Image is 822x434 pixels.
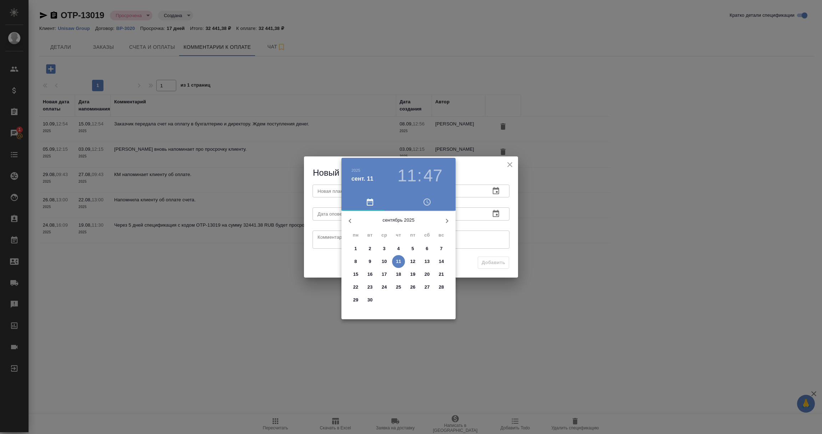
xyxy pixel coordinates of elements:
p: 10 [382,258,387,265]
span: вт [364,232,376,239]
button: 11 [397,166,416,186]
button: 2 [364,242,376,255]
button: 5 [406,242,419,255]
button: 19 [406,268,419,281]
button: 3 [378,242,391,255]
button: 47 [423,166,442,186]
p: сентябрь 2025 [359,217,438,224]
p: 11 [396,258,401,265]
button: 23 [364,281,376,294]
p: 23 [367,284,373,291]
p: 2 [369,245,371,252]
p: 7 [440,245,442,252]
button: 17 [378,268,391,281]
button: 6 [421,242,433,255]
button: 11 [392,255,405,268]
button: 10 [378,255,391,268]
button: 24 [378,281,391,294]
button: 14 [435,255,448,268]
button: сент. 11 [351,175,374,183]
span: ср [378,232,391,239]
p: 28 [439,284,444,291]
button: 12 [406,255,419,268]
p: 27 [425,284,430,291]
p: 26 [410,284,416,291]
p: 12 [410,258,416,265]
p: 3 [383,245,385,252]
p: 20 [425,271,430,278]
p: 17 [382,271,387,278]
button: 4 [392,242,405,255]
p: 21 [439,271,444,278]
p: 5 [411,245,414,252]
span: пт [406,232,419,239]
button: 28 [435,281,448,294]
button: 1 [349,242,362,255]
p: 1 [354,245,357,252]
button: 7 [435,242,448,255]
button: 21 [435,268,448,281]
p: 14 [439,258,444,265]
p: 8 [354,258,357,265]
button: 2025 [351,168,360,172]
button: 26 [406,281,419,294]
button: 27 [421,281,433,294]
button: 8 [349,255,362,268]
p: 9 [369,258,371,265]
p: 18 [396,271,401,278]
p: 19 [410,271,416,278]
button: 18 [392,268,405,281]
button: 13 [421,255,433,268]
p: 22 [353,284,359,291]
button: 22 [349,281,362,294]
button: 20 [421,268,433,281]
p: 13 [425,258,430,265]
span: вс [435,232,448,239]
h3: : [417,166,422,186]
span: пн [349,232,362,239]
button: 30 [364,294,376,306]
p: 16 [367,271,373,278]
p: 30 [367,296,373,304]
p: 6 [426,245,428,252]
button: 25 [392,281,405,294]
p: 15 [353,271,359,278]
button: 15 [349,268,362,281]
p: 29 [353,296,359,304]
p: 25 [396,284,401,291]
button: 29 [349,294,362,306]
p: 24 [382,284,387,291]
span: сб [421,232,433,239]
p: 4 [397,245,400,252]
button: 16 [364,268,376,281]
span: чт [392,232,405,239]
button: 9 [364,255,376,268]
